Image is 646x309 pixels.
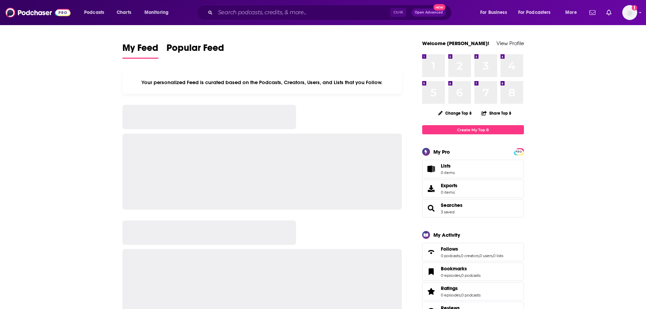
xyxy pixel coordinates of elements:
[441,273,461,278] a: 0 episodes
[441,202,463,208] a: Searches
[122,42,158,59] a: My Feed
[79,7,113,18] button: open menu
[422,179,524,198] a: Exports
[441,170,455,175] span: 0 items
[622,5,637,20] img: User Profile
[441,285,481,291] a: Ratings
[215,7,390,18] input: Search podcasts, credits, & more...
[441,190,457,195] span: 0 items
[122,42,158,58] span: My Feed
[425,287,438,296] a: Ratings
[441,163,451,169] span: Lists
[441,210,454,214] a: 3 saved
[434,109,476,117] button: Change Top 8
[422,243,524,261] span: Follows
[461,293,461,297] span: ,
[422,125,524,134] a: Create My Top 8
[481,107,512,120] button: Share Top 8
[425,184,438,193] span: Exports
[422,199,524,217] span: Searches
[422,282,524,301] span: Ratings
[84,8,104,17] span: Podcasts
[140,7,177,18] button: open menu
[514,7,561,18] button: open menu
[518,8,551,17] span: For Podcasters
[587,7,598,18] a: Show notifications dropdown
[441,246,503,252] a: Follows
[461,273,481,278] a: 0 podcasts
[441,285,458,291] span: Ratings
[493,253,503,258] a: 0 lists
[460,253,461,258] span: ,
[441,266,467,272] span: Bookmarks
[461,273,461,278] span: ,
[441,246,458,252] span: Follows
[441,163,455,169] span: Lists
[496,40,524,46] a: View Profile
[5,6,71,19] img: Podchaser - Follow, Share and Rate Podcasts
[433,149,450,155] div: My Pro
[622,5,637,20] span: Logged in as ahusic2015
[441,182,457,189] span: Exports
[203,5,458,20] div: Search podcasts, credits, & more...
[475,7,515,18] button: open menu
[422,160,524,178] a: Lists
[167,42,224,59] a: Popular Feed
[632,5,637,11] svg: Add a profile image
[492,253,493,258] span: ,
[425,247,438,257] a: Follows
[412,8,446,17] button: Open AdvancedNew
[112,7,135,18] a: Charts
[480,8,507,17] span: For Business
[117,8,131,17] span: Charts
[390,8,406,17] span: Ctrl K
[425,267,438,276] a: Bookmarks
[144,8,169,17] span: Monitoring
[461,253,479,258] a: 0 creators
[422,263,524,281] span: Bookmarks
[604,7,614,18] a: Show notifications dropdown
[515,149,523,154] a: PRO
[565,8,577,17] span: More
[622,5,637,20] button: Show profile menu
[461,293,481,297] a: 0 podcasts
[167,42,224,58] span: Popular Feed
[441,266,481,272] a: Bookmarks
[433,232,460,238] div: My Activity
[122,71,402,94] div: Your personalized Feed is curated based on the Podcasts, Creators, Users, and Lists that you Follow.
[441,293,461,297] a: 0 episodes
[479,253,492,258] a: 0 users
[425,164,438,174] span: Lists
[433,4,446,11] span: New
[561,7,585,18] button: open menu
[422,40,489,46] a: Welcome [PERSON_NAME]!
[415,11,443,14] span: Open Advanced
[425,204,438,213] a: Searches
[441,253,460,258] a: 0 podcasts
